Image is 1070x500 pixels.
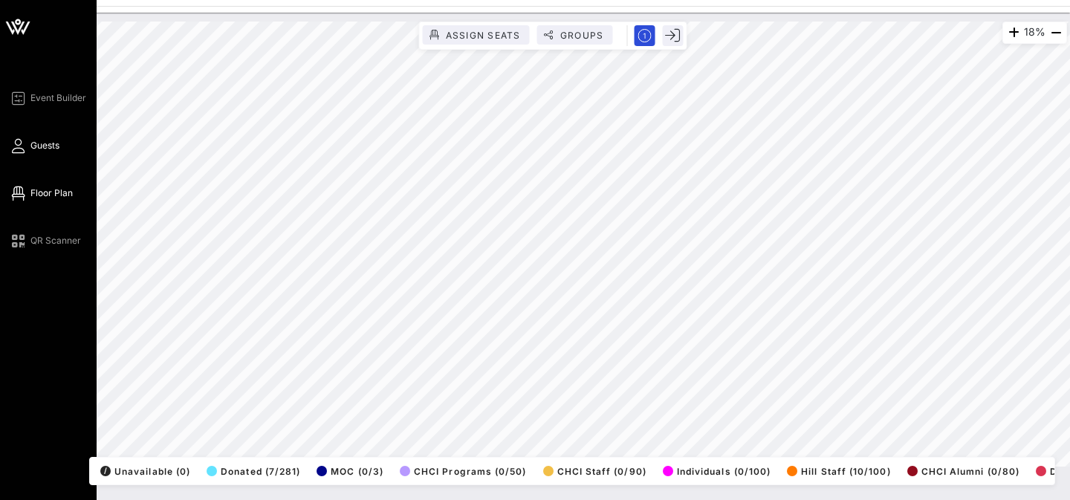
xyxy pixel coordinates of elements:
button: MOC (0/3) [312,461,383,481]
div: / [100,466,111,476]
span: CHCI Programs (0/50) [400,466,527,477]
span: Donated (7/281) [207,466,300,477]
button: CHCI Alumni (0/80) [903,461,1019,481]
button: Individuals (0/100) [658,461,771,481]
button: Assign Seats [423,25,530,45]
span: Unavailable (0) [100,466,190,477]
a: QR Scanner [9,232,81,250]
button: /Unavailable (0) [96,461,190,481]
button: CHCI Programs (0/50) [395,461,527,481]
span: Individuals (0/100) [663,466,771,477]
span: Hill Staff (10/100) [787,466,890,477]
span: CHCI Staff (0/90) [543,466,646,477]
span: CHCI Alumni (0/80) [907,466,1019,477]
span: Groups [560,30,604,41]
a: Event Builder [9,89,86,107]
button: Groups [537,25,613,45]
span: Event Builder [30,91,86,105]
button: CHCI Staff (0/90) [539,461,646,481]
span: Guests [30,139,59,152]
button: Hill Staff (10/100) [782,461,890,481]
div: 18% [1002,22,1067,44]
a: Floor Plan [9,184,73,202]
button: Donated (7/281) [202,461,300,481]
span: Floor Plan [30,186,73,200]
a: Guests [9,137,59,155]
span: QR Scanner [30,234,81,247]
span: MOC (0/3) [317,466,383,477]
span: Assign Seats [445,30,521,41]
